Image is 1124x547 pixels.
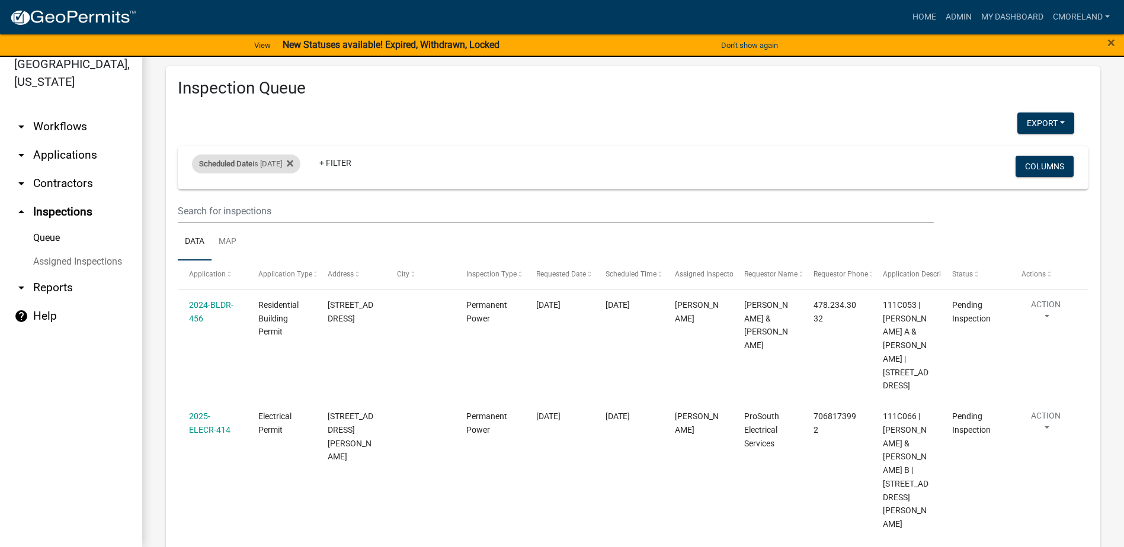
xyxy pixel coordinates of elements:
[536,411,561,421] span: 08/13/2025
[199,159,252,168] span: Scheduled Date
[178,223,212,261] a: Data
[1107,34,1115,51] span: ×
[814,300,856,323] span: 478.234.3032
[14,205,28,219] i: arrow_drop_up
[14,281,28,295] i: arrow_drop_down
[802,260,872,289] datatable-header-cell: Requestor Phone
[1107,36,1115,50] button: Close
[189,270,226,278] span: Application
[536,270,586,278] span: Requested Date
[744,300,788,350] span: Donald & Sheri Turner
[455,260,524,289] datatable-header-cell: Inspection Type
[872,260,941,289] datatable-header-cell: Application Description
[283,39,499,50] strong: New Statuses available! Expired, Withdrawn, Locked
[744,411,779,448] span: ProSouth Electrical Services
[14,120,28,134] i: arrow_drop_down
[14,309,28,323] i: help
[1016,156,1074,177] button: Columns
[675,270,736,278] span: Assigned Inspector
[908,6,941,28] a: Home
[606,410,652,423] div: [DATE]
[1021,270,1046,278] span: Actions
[258,270,312,278] span: Application Type
[189,300,233,323] a: 2024-BLDR-456
[466,411,507,435] span: Permanent Power
[1010,260,1080,289] datatable-header-cell: Actions
[192,155,300,173] div: is [DATE]
[1021,410,1070,439] button: Action
[14,176,28,191] i: arrow_drop_down
[1048,6,1115,28] a: cmoreland
[328,270,354,278] span: Address
[952,411,991,435] span: Pending Inspection
[606,270,657,278] span: Scheduled Time
[594,260,663,289] datatable-header-cell: Scheduled Time
[178,78,1088,98] h3: Inspection Queue
[814,411,856,435] span: 7068173992
[941,260,1010,289] datatable-header-cell: Status
[536,300,561,310] span: 06/26/2025
[675,411,719,435] span: Michele Rivera
[178,260,247,289] datatable-header-cell: Application
[316,260,386,289] datatable-header-cell: Address
[744,270,798,278] span: Requestor Name
[14,148,28,162] i: arrow_drop_down
[397,270,409,278] span: City
[1021,298,1070,328] button: Action
[814,270,868,278] span: Requestor Phone
[178,199,934,223] input: Search for inspections
[733,260,802,289] datatable-header-cell: Requestor Name
[386,260,455,289] datatable-header-cell: City
[258,411,292,435] span: Electrical Permit
[310,152,361,173] a: + Filter
[952,270,973,278] span: Status
[466,300,507,323] span: Permanent Power
[663,260,732,289] datatable-header-cell: Assigned Inspector
[883,300,928,391] span: 111C053 | TURNER SHERI A & JAMES D | 100 TWISTING HILL LN
[212,223,244,261] a: Map
[883,270,958,278] span: Application Description
[716,36,783,55] button: Don't show again
[883,411,928,529] span: 111C066 | GARDNER JAMES G & MILDRED B | 112 Twisting Hill Rd
[189,411,230,435] a: 2025-ELECR-414
[328,411,373,461] span: 112 TWISTING HILL RD
[675,300,719,323] span: Michele Rivera
[466,270,517,278] span: Inspection Type
[952,300,991,323] span: Pending Inspection
[258,300,299,337] span: Residential Building Permit
[976,6,1048,28] a: My Dashboard
[1017,112,1074,134] button: Export
[249,36,276,55] a: View
[606,298,652,312] div: [DATE]
[941,6,976,28] a: Admin
[524,260,594,289] datatable-header-cell: Requested Date
[328,300,373,323] span: 100 TWISTING HILL LN
[247,260,316,289] datatable-header-cell: Application Type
